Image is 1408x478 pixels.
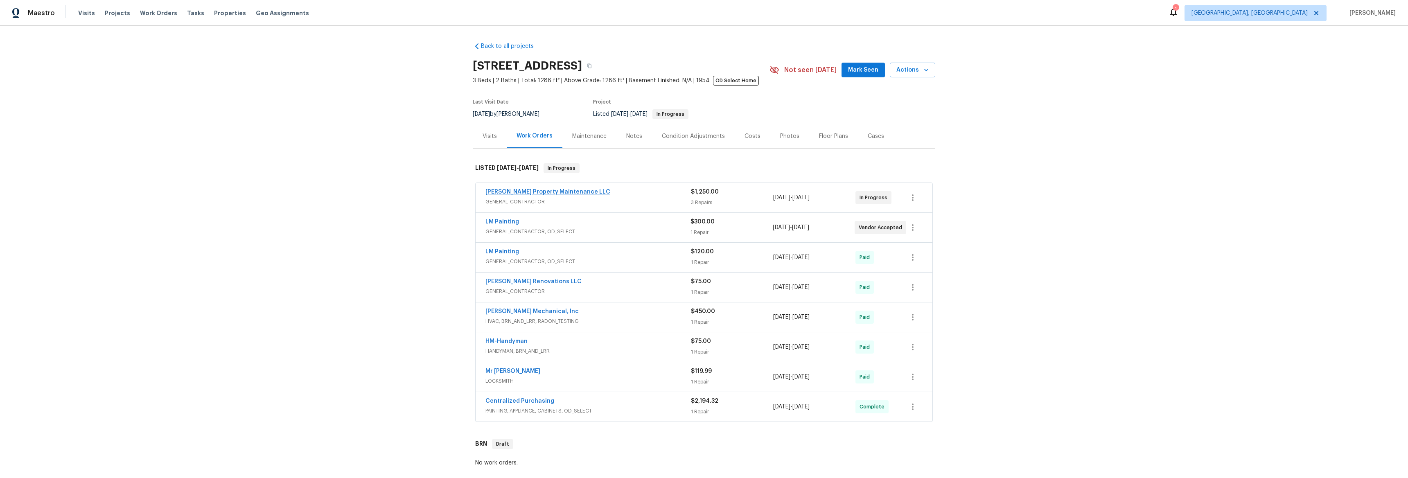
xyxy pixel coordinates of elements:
span: Tasks [187,10,204,16]
span: [GEOGRAPHIC_DATA], [GEOGRAPHIC_DATA] [1191,9,1308,17]
span: Visits [78,9,95,17]
span: OD Select Home [713,76,759,86]
span: [DATE] [773,225,790,230]
div: Photos [780,132,799,140]
span: [DATE] [773,284,790,290]
span: $2,194.32 [691,398,718,404]
span: - [773,373,810,381]
span: - [773,194,810,202]
div: 1 Repair [690,228,772,237]
span: - [497,165,539,171]
span: Listed [593,111,688,117]
button: Actions [890,63,935,78]
span: GENERAL_CONTRACTOR, OD_SELECT [485,228,690,236]
span: [DATE] [773,374,790,380]
span: [DATE] [497,165,517,171]
span: [DATE] [792,225,809,230]
span: [DATE] [792,195,810,201]
span: Not seen [DATE] [784,66,837,74]
span: [DATE] [473,111,490,117]
span: - [773,343,810,351]
span: [DATE] [773,255,790,260]
span: [PERSON_NAME] [1346,9,1396,17]
div: 1 Repair [691,408,773,416]
span: [DATE] [792,344,810,350]
a: [PERSON_NAME] Renovations LLC [485,279,582,284]
a: LM Painting [485,249,519,255]
span: $120.00 [691,249,714,255]
a: Back to all projects [473,42,551,50]
span: GENERAL_CONTRACTOR [485,287,691,295]
span: GENERAL_CONTRACTOR [485,198,691,206]
span: [DATE] [630,111,648,117]
span: LOCKSMITH [485,377,691,385]
span: Project [593,99,611,104]
h6: BRN [475,439,487,449]
span: Last Visit Date [473,99,509,104]
div: 1 Repair [691,318,773,326]
div: Notes [626,132,642,140]
div: Condition Adjustments [662,132,725,140]
div: Costs [745,132,760,140]
div: by [PERSON_NAME] [473,109,549,119]
span: - [773,403,810,411]
span: HVAC, BRN_AND_LRR, RADON_TESTING [485,317,691,325]
span: [DATE] [792,314,810,320]
span: Paid [860,313,873,321]
span: - [773,283,810,291]
a: [PERSON_NAME] Property Maintenance LLC [485,189,610,195]
span: [DATE] [792,404,810,410]
div: 1 [1173,5,1178,13]
span: [DATE] [519,165,539,171]
span: [DATE] [773,314,790,320]
div: 1 Repair [691,288,773,296]
span: Paid [860,373,873,381]
button: Copy Address [582,59,597,73]
span: PAINTING, APPLIANCE, CABINETS, OD_SELECT [485,407,691,415]
a: LM Painting [485,219,519,225]
h2: [STREET_ADDRESS] [473,62,582,70]
span: Paid [860,343,873,351]
div: BRN Draft [473,431,935,457]
div: Floor Plans [819,132,848,140]
span: $300.00 [690,219,715,225]
div: 1 Repair [691,348,773,356]
span: [DATE] [792,284,810,290]
span: Paid [860,253,873,262]
span: In Progress [544,164,579,172]
span: Actions [896,65,929,75]
span: [DATE] [773,195,790,201]
a: Centralized Purchasing [485,398,554,404]
span: [DATE] [792,374,810,380]
span: HANDYMAN, BRN_AND_LRR [485,347,691,355]
a: Mr [PERSON_NAME] [485,368,540,374]
span: $75.00 [691,338,711,344]
span: Properties [214,9,246,17]
span: $75.00 [691,279,711,284]
div: No work orders. [475,459,933,467]
span: [DATE] [611,111,628,117]
span: Vendor Accepted [859,223,905,232]
span: Maestro [28,9,55,17]
div: Work Orders [517,132,553,140]
span: $119.99 [691,368,712,374]
span: Paid [860,283,873,291]
span: $450.00 [691,309,715,314]
span: GENERAL_CONTRACTOR, OD_SELECT [485,257,691,266]
a: HM-Handyman [485,338,528,344]
span: [DATE] [792,255,810,260]
span: In Progress [653,112,688,117]
div: Cases [868,132,884,140]
div: LISTED [DATE]-[DATE]In Progress [473,155,935,181]
span: Complete [860,403,888,411]
span: - [773,223,809,232]
span: - [773,313,810,321]
span: $1,250.00 [691,189,719,195]
span: Projects [105,9,130,17]
span: Geo Assignments [256,9,309,17]
span: - [611,111,648,117]
div: Maintenance [572,132,607,140]
span: [DATE] [773,344,790,350]
div: Visits [483,132,497,140]
a: [PERSON_NAME] Mechanical, Inc [485,309,579,314]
